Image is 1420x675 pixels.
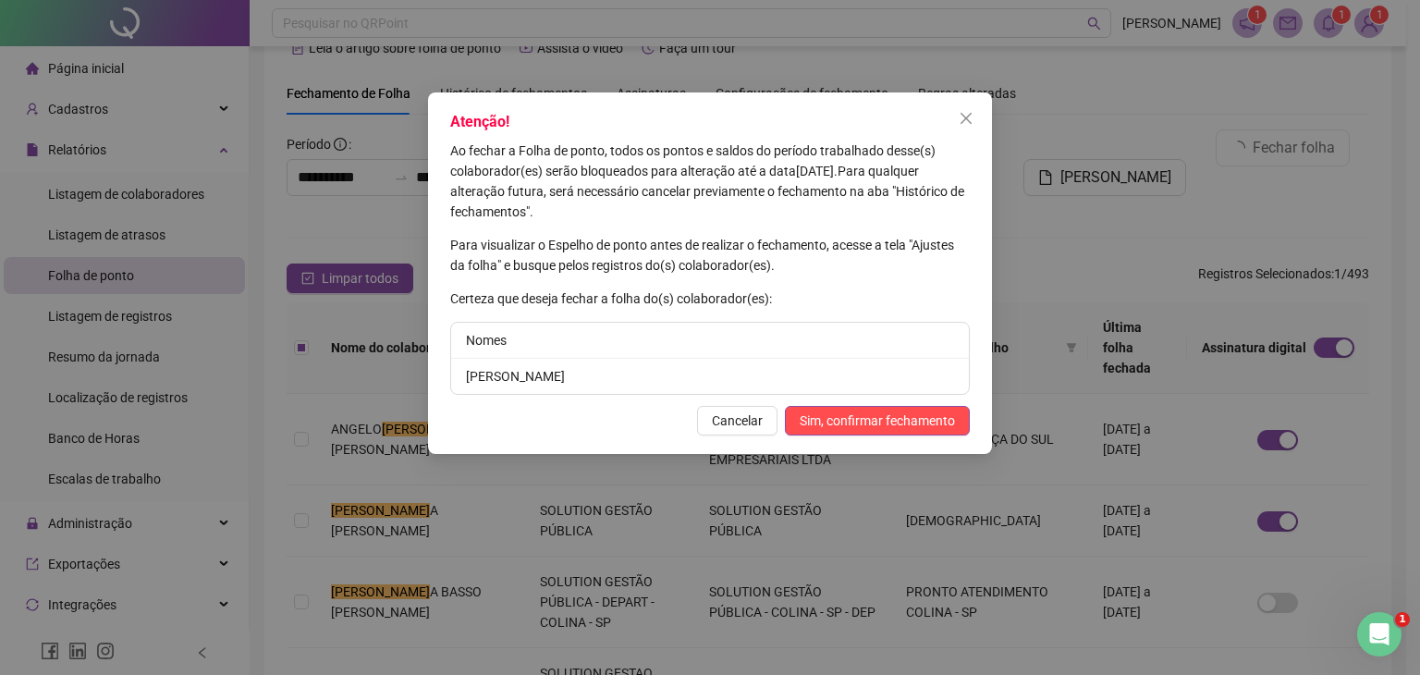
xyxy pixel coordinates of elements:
[450,238,954,273] span: Para visualizar o Espelho de ponto antes de realizar o fechamento, acesse a tela "Ajustes da folh...
[466,333,507,348] span: Nomes
[959,111,973,126] span: close
[450,113,509,130] span: Atenção!
[800,411,955,431] span: Sim, confirmar fechamento
[1357,612,1402,657] iframe: Intercom live chat
[712,411,763,431] span: Cancelar
[785,406,970,436] button: Sim, confirmar fechamento
[450,164,964,219] span: Para qualquer alteração futura, será necessário cancelar previamente o fechamento na aba "Históri...
[450,141,970,222] p: [DATE] .
[451,359,969,394] li: [PERSON_NAME]
[450,291,772,306] span: Certeza que deseja fechar a folha do(s) colaborador(es):
[450,143,936,178] span: Ao fechar a Folha de ponto, todos os pontos e saldos do período trabalhado desse(s) colaborador(e...
[1395,612,1410,627] span: 1
[697,406,777,436] button: Cancelar
[951,104,981,133] button: Close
